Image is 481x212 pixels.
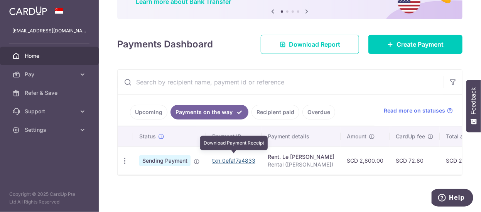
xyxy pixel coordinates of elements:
[139,155,191,166] span: Sending Payment
[261,35,359,54] a: Download Report
[25,108,76,115] span: Support
[396,133,425,140] span: CardUp fee
[118,70,444,94] input: Search by recipient name, payment id or reference
[446,133,471,140] span: Total amt.
[200,136,268,150] div: Download Payment Receipt
[268,153,334,161] div: Rent. Le [PERSON_NAME]
[384,107,445,114] span: Read more on statuses
[341,146,390,175] td: SGD 2,800.00
[390,146,440,175] td: SGD 72.80
[289,40,340,49] span: Download Report
[368,35,462,54] a: Create Payment
[302,105,335,119] a: Overdue
[268,161,334,168] p: Rental ([PERSON_NAME])
[117,37,213,51] h4: Payments Dashboard
[170,105,248,119] a: Payments on the way
[466,80,481,132] button: Feedback - Show survey
[25,89,76,97] span: Refer & Save
[432,189,473,208] iframe: Opens a widget where you can find more information
[139,133,156,140] span: Status
[25,126,76,134] span: Settings
[25,52,76,60] span: Home
[12,27,86,35] p: [EMAIL_ADDRESS][DOMAIN_NAME]
[262,126,341,146] th: Payment details
[9,6,47,15] img: CardUp
[251,105,299,119] a: Recipient paid
[212,157,255,164] a: txn_0efa17a4833
[470,87,477,114] span: Feedback
[25,71,76,78] span: Pay
[206,126,262,146] th: Payment ID
[347,133,366,140] span: Amount
[130,105,167,119] a: Upcoming
[384,107,453,114] a: Read more on statuses
[397,40,444,49] span: Create Payment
